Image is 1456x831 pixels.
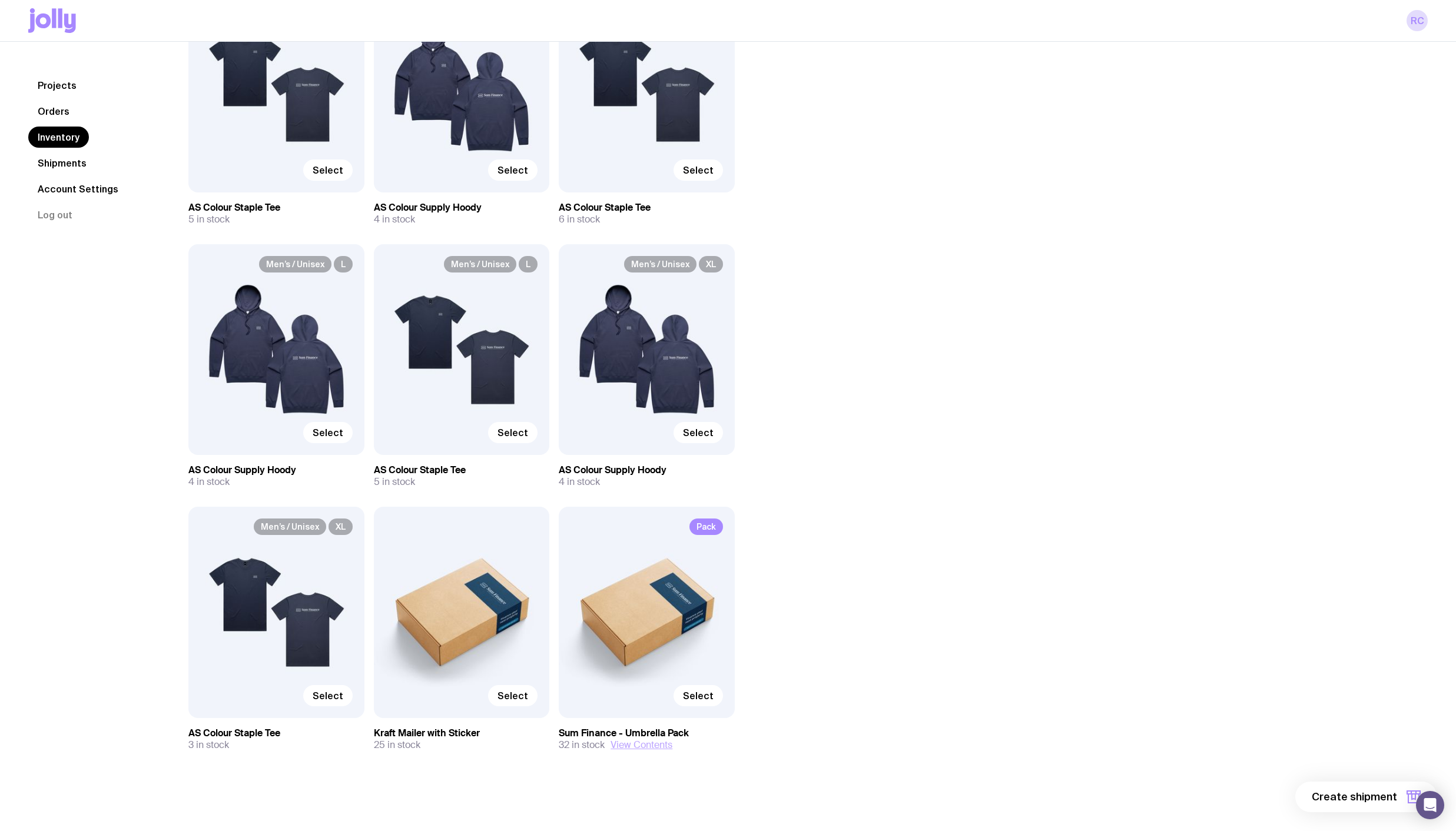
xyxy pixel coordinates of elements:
h3: AS Colour Supply Hoody [374,202,550,214]
h3: AS Colour Staple Tee [374,464,550,476]
span: Create shipment [1312,790,1397,804]
span: Select [313,164,343,176]
a: Account Settings [28,178,128,200]
span: 5 in stock [188,214,230,225]
h3: AS Colour Supply Hoody [188,464,364,476]
span: Select [498,164,528,176]
span: L [519,256,538,272]
a: RC [1407,10,1428,31]
span: 32 in stock [559,739,605,751]
span: Men’s / Unisex [259,256,331,272]
button: Create shipment [1295,782,1437,812]
span: L [334,256,353,272]
button: Log out [28,204,82,225]
span: 4 in stock [559,476,600,488]
span: Pack [689,518,723,535]
span: Select [683,427,714,438]
span: XL [329,518,353,535]
span: Select [498,690,528,702]
span: 4 in stock [188,476,230,488]
span: Men’s / Unisex [624,256,697,272]
span: 5 in stock [374,476,415,488]
a: Inventory [28,127,89,148]
span: 6 in stock [559,214,600,225]
h3: AS Colour Staple Tee [188,202,364,214]
span: Select [683,690,714,702]
h3: AS Colour Staple Tee [188,727,364,739]
a: Orders [28,101,79,122]
a: Projects [28,75,86,96]
span: Select [313,427,343,438]
span: 25 in stock [374,739,420,751]
span: XL [699,256,723,272]
span: 3 in stock [188,739,229,751]
a: Shipments [28,152,96,174]
h3: AS Colour Staple Tee [559,202,735,214]
div: Open Intercom Messenger [1416,791,1444,819]
button: View Contents [611,739,672,751]
span: Select [313,690,343,702]
h3: Kraft Mailer with Sticker [374,727,550,739]
span: 4 in stock [374,214,415,225]
h3: AS Colour Supply Hoody [559,464,735,476]
h3: Sum Finance - Umbrella Pack [559,727,735,739]
span: Men’s / Unisex [444,256,516,272]
span: Select [683,164,714,176]
span: Men’s / Unisex [254,518,326,535]
span: Select [498,427,528,438]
